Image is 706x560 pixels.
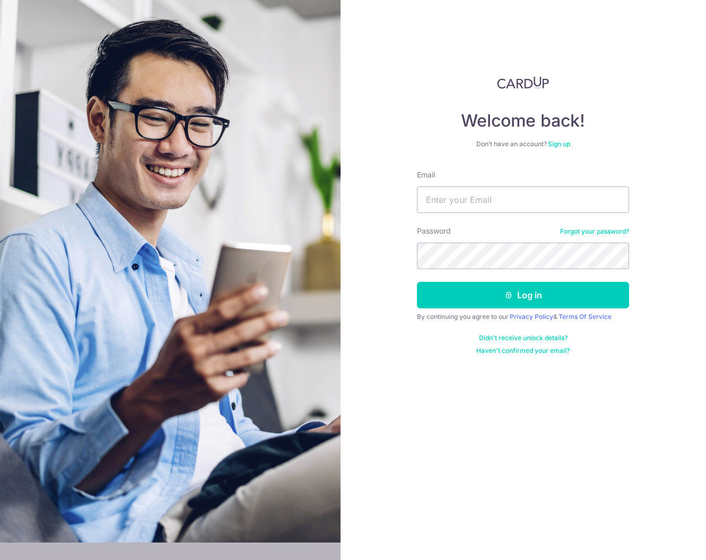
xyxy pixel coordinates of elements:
div: Don’t have an account? [417,140,629,148]
div: By continuing you agree to our & [417,313,629,321]
a: Terms Of Service [559,313,612,321]
a: Forgot your password? [560,227,629,236]
a: Privacy Policy [510,313,553,321]
input: Enter your Email [417,186,629,213]
a: Haven't confirmed your email? [476,346,570,355]
h4: Welcome back! [417,110,629,131]
a: Sign up [548,140,570,148]
label: Email [417,170,435,180]
button: Log in [417,282,629,308]
label: Password [417,226,451,236]
img: CardUp Logo [497,76,549,89]
a: Didn't receive unlock details? [479,334,568,342]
